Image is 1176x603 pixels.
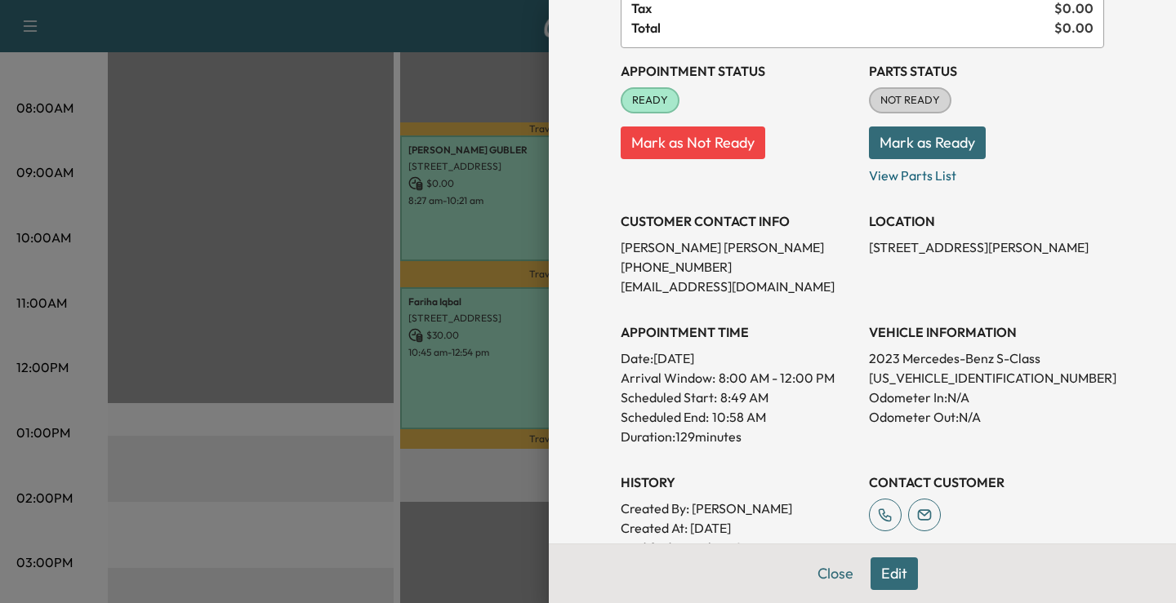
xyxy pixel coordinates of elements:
[871,557,918,590] button: Edit
[869,61,1104,81] h3: Parts Status
[871,92,950,109] span: NOT READY
[621,427,856,446] p: Duration: 129 minutes
[807,557,864,590] button: Close
[621,277,856,296] p: [EMAIL_ADDRESS][DOMAIN_NAME]
[1054,18,1094,38] span: $ 0.00
[869,237,1104,257] p: [STREET_ADDRESS][PERSON_NAME]
[869,159,1104,185] p: View Parts List
[621,518,856,538] p: Created At : [DATE]
[621,61,856,81] h3: Appointment Status
[869,348,1104,368] p: 2023 Mercedes-Benz S-Class
[621,237,856,257] p: [PERSON_NAME] [PERSON_NAME]
[621,211,856,231] h3: CUSTOMER CONTACT INFO
[621,499,856,518] p: Created By : [PERSON_NAME]
[621,538,856,557] p: Modified By : Tekion Sync
[869,126,986,159] button: Mark as Ready
[719,368,835,388] span: 8:00 AM - 12:00 PM
[621,472,856,492] h3: History
[621,348,856,368] p: Date: [DATE]
[621,388,717,407] p: Scheduled Start:
[720,388,768,407] p: 8:49 AM
[622,92,678,109] span: READY
[621,368,856,388] p: Arrival Window:
[869,211,1104,231] h3: LOCATION
[621,126,765,159] button: Mark as Not Ready
[869,472,1104,492] h3: CONTACT CUSTOMER
[869,388,1104,407] p: Odometer In: N/A
[869,368,1104,388] p: [US_VEHICLE_IDENTIFICATION_NUMBER]
[869,322,1104,342] h3: VEHICLE INFORMATION
[712,407,766,427] p: 10:58 AM
[621,407,709,427] p: Scheduled End:
[621,322,856,342] h3: APPOINTMENT TIME
[631,18,1054,38] span: Total
[621,257,856,277] p: [PHONE_NUMBER]
[869,407,1104,427] p: Odometer Out: N/A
